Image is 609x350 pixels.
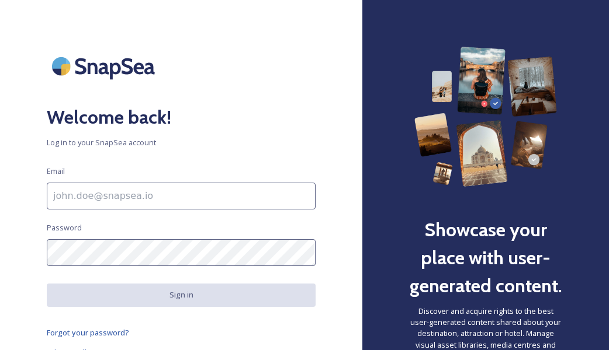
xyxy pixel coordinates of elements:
span: Email [47,166,65,177]
img: SnapSea Logo [47,47,164,86]
h2: Welcome back! [47,103,316,131]
button: Sign in [47,283,316,306]
span: Log in to your SnapSea account [47,137,316,148]
img: 63b42ca75bacad526042e722_Group%20154-p-800.png [414,47,558,187]
input: john.doe@snapsea.io [47,183,316,209]
span: Forgot your password? [47,327,129,338]
a: Forgot your password? [47,325,316,339]
span: Password [47,222,82,233]
h2: Showcase your place with user-generated content. [409,216,562,300]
